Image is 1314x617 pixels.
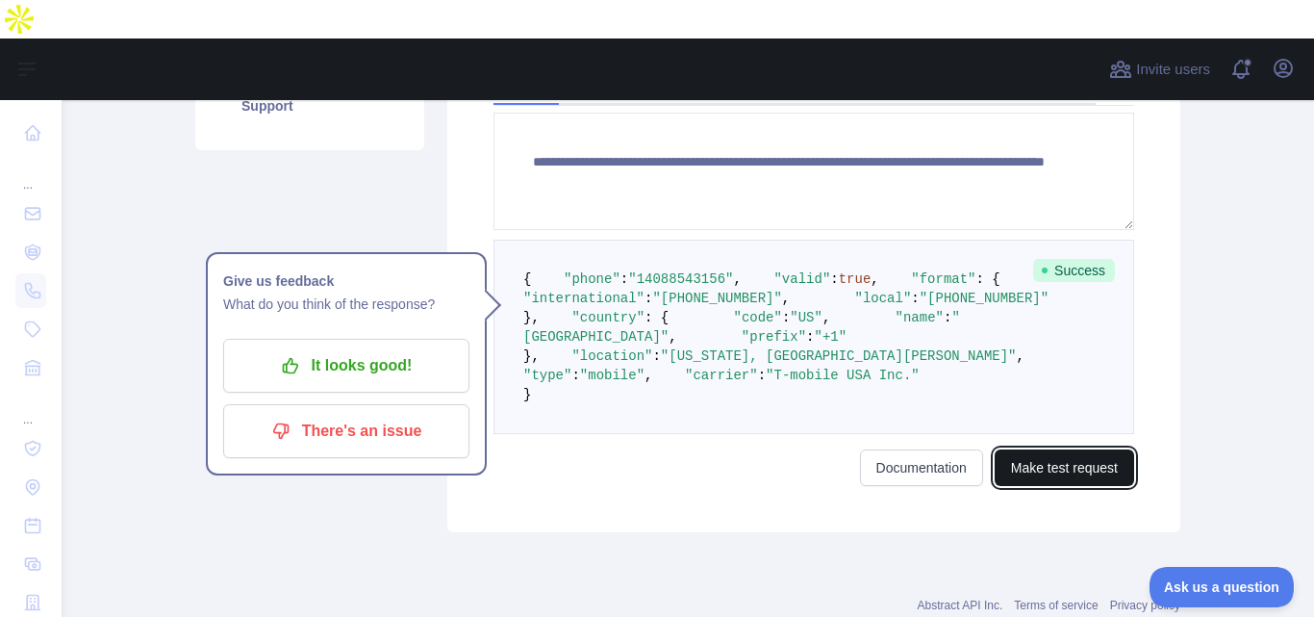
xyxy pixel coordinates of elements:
span: : [911,291,919,306]
span: , [733,271,741,287]
span: }, [523,348,540,364]
span: "prefix" [742,329,806,345]
a: Terms of service [1014,599,1098,612]
span: "14088543156" [628,271,733,287]
span: : [620,271,628,287]
span: : [782,310,790,325]
span: "international" [523,291,644,306]
span: : [652,348,660,364]
span: "local" [854,291,911,306]
button: It looks good! [223,339,469,393]
span: "mobile" [580,368,644,383]
span: "[US_STATE], [GEOGRAPHIC_DATA][PERSON_NAME]" [661,348,1017,364]
p: It looks good! [238,349,455,382]
span: "country" [571,310,644,325]
span: "carrier" [685,368,758,383]
span: , [782,291,790,306]
span: "format" [911,271,975,287]
span: true [839,271,872,287]
span: "type" [523,368,571,383]
span: "+1" [814,329,847,345]
span: , [1017,348,1024,364]
span: "phone" [564,271,620,287]
span: }, [523,310,540,325]
span: "[PHONE_NUMBER]" [652,291,781,306]
span: Invite users [1136,59,1210,81]
span: "code" [733,310,781,325]
span: : [806,329,814,345]
span: : [758,368,766,383]
span: , [669,329,676,345]
p: There's an issue [238,415,455,448]
span: : [571,368,579,383]
button: Invite users [1105,54,1214,85]
span: : { [644,310,669,325]
a: Support [218,85,401,127]
div: ... [15,154,46,193]
span: "US" [790,310,822,325]
button: Make test request [995,450,1134,486]
span: : [830,271,838,287]
h1: Give us feedback [223,270,469,293]
span: { [523,271,531,287]
span: "location" [571,348,652,364]
span: "[PHONE_NUMBER]" [920,291,1049,306]
div: ... [15,389,46,427]
button: There's an issue [223,404,469,458]
span: "name" [896,310,944,325]
a: Privacy policy [1110,599,1180,612]
span: , [822,310,830,325]
span: : [944,310,951,325]
span: , [644,368,652,383]
span: "valid" [773,271,830,287]
span: } [523,387,531,402]
span: "T-mobile USA Inc." [766,368,920,383]
a: Documentation [860,450,983,486]
span: Success [1033,259,1115,282]
a: Abstract API Inc. [918,599,1003,612]
span: : { [976,271,1000,287]
p: What do you think of the response? [223,293,469,316]
span: , [871,271,878,287]
span: : [644,291,652,306]
iframe: Toggle Customer Support [1150,567,1295,607]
